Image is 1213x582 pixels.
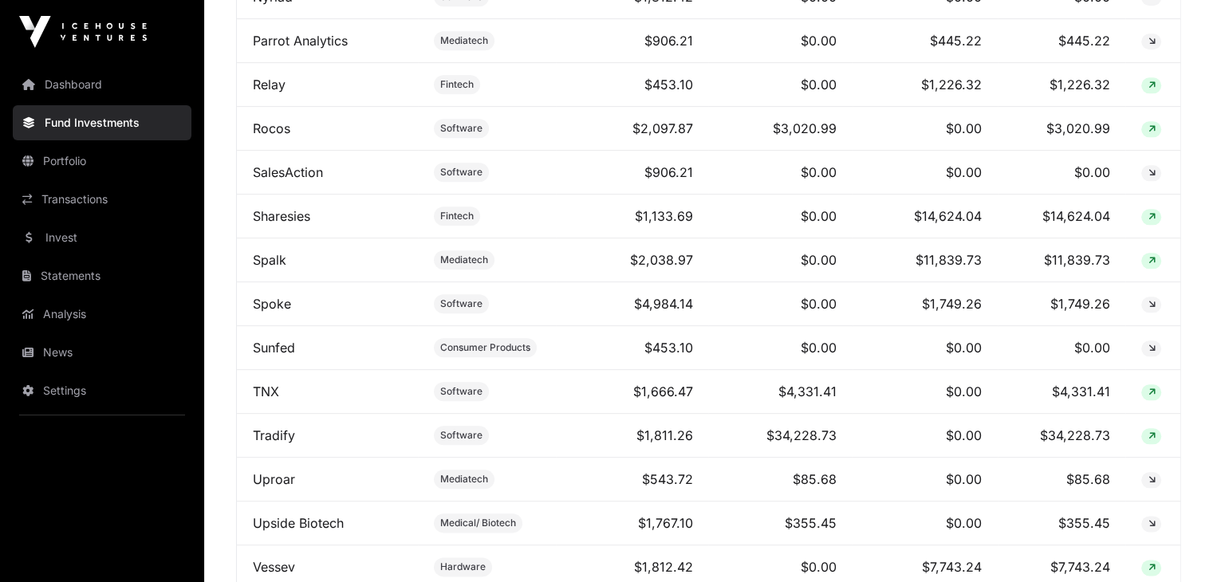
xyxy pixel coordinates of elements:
a: Spalk [253,252,286,268]
td: $2,097.87 [556,107,708,151]
a: Upside Biotech [253,515,344,531]
td: $0.00 [853,370,998,414]
a: Analysis [13,297,191,332]
td: $453.10 [556,326,708,370]
a: Rocos [253,120,290,136]
td: $14,624.04 [853,195,998,238]
td: $445.22 [853,19,998,63]
td: $453.10 [556,63,708,107]
span: Mediatech [440,254,488,266]
a: Portfolio [13,144,191,179]
span: Software [440,429,482,442]
a: Relay [253,77,286,92]
td: $11,839.73 [998,238,1126,282]
td: $445.22 [998,19,1126,63]
span: Mediatech [440,34,488,47]
td: $0.00 [853,326,998,370]
td: $1,811.26 [556,414,708,458]
a: Uproar [253,471,295,487]
span: Fintech [440,210,474,222]
td: $11,839.73 [853,238,998,282]
a: Spoke [253,296,291,312]
td: $2,038.97 [556,238,708,282]
td: $1,749.26 [998,282,1126,326]
td: $3,020.99 [708,107,852,151]
a: Statements [13,258,191,293]
td: $3,020.99 [998,107,1126,151]
span: Medical/ Biotech [440,517,516,529]
td: $4,984.14 [556,282,708,326]
td: $14,624.04 [998,195,1126,238]
span: Software [440,122,482,135]
a: Parrot Analytics [253,33,348,49]
td: $1,133.69 [556,195,708,238]
td: $85.68 [708,458,852,501]
a: Vessev [253,559,295,575]
td: $1,226.32 [853,63,998,107]
a: Sunfed [253,340,295,356]
td: $906.21 [556,19,708,63]
td: $4,331.41 [998,370,1126,414]
a: Fund Investments [13,105,191,140]
td: $4,331.41 [708,370,852,414]
span: Software [440,385,482,398]
td: $0.00 [853,107,998,151]
td: $906.21 [556,151,708,195]
a: Dashboard [13,67,191,102]
td: $0.00 [708,151,852,195]
a: Tradify [253,427,295,443]
td: $355.45 [998,501,1126,545]
td: $0.00 [708,326,852,370]
td: $34,228.73 [998,414,1126,458]
iframe: Chat Widget [1133,505,1213,582]
a: Settings [13,373,191,408]
a: Sharesies [253,208,310,224]
a: SalesAction [253,164,323,180]
span: Software [440,297,482,310]
td: $0.00 [708,63,852,107]
td: $1,749.26 [853,282,998,326]
a: TNX [253,383,279,399]
img: Icehouse Ventures Logo [19,16,147,48]
td: $1,666.47 [556,370,708,414]
span: Software [440,166,482,179]
td: $0.00 [853,414,998,458]
td: $0.00 [708,282,852,326]
td: $0.00 [998,151,1126,195]
td: $0.00 [998,326,1126,370]
td: $0.00 [708,238,852,282]
a: News [13,335,191,370]
td: $1,226.32 [998,63,1126,107]
td: $0.00 [853,501,998,545]
span: Consumer Products [440,341,530,354]
td: $0.00 [708,195,852,238]
span: Mediatech [440,473,488,486]
td: $0.00 [708,19,852,63]
span: Hardware [440,560,486,573]
td: $0.00 [853,151,998,195]
td: $34,228.73 [708,414,852,458]
span: Fintech [440,78,474,91]
td: $85.68 [998,458,1126,501]
td: $1,767.10 [556,501,708,545]
a: Invest [13,220,191,255]
td: $355.45 [708,501,852,545]
td: $543.72 [556,458,708,501]
td: $0.00 [853,458,998,501]
a: Transactions [13,182,191,217]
